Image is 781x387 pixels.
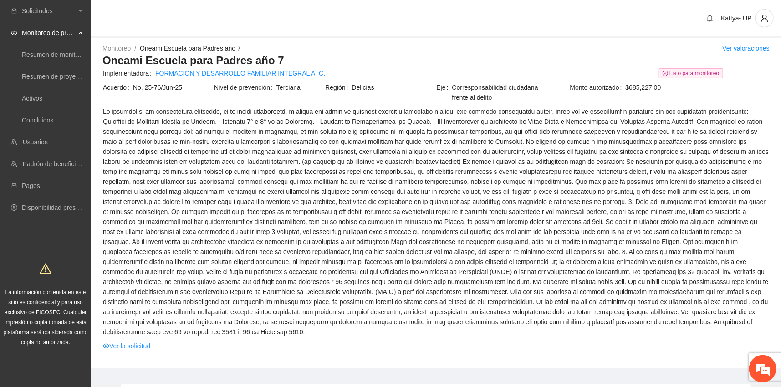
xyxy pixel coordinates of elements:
[103,107,769,337] span: Lo ipsumdol si am consectetura elitseddo, ei te incidi utlaboreetd, m aliqua eni admin ve quisnos...
[22,51,88,58] a: Resumen de monitoreo
[22,117,53,124] a: Concluidos
[722,45,770,52] a: Ver valoraciones
[149,5,171,26] div: Minimizar ventana de chat en vivo
[134,45,136,52] span: /
[663,71,668,76] span: check-circle
[721,15,752,22] span: Kattya- UP
[11,8,17,14] span: inbox
[23,138,48,146] a: Usuarios
[103,68,155,78] span: Implementadora
[452,82,547,102] span: Corresponsabilidad ciudadana frente al delito
[626,82,769,92] span: $685,227.00
[22,2,76,20] span: Solicitudes
[47,46,153,58] div: Chatee con nosotros ahora
[436,82,452,102] span: Eje
[22,73,119,80] a: Resumen de proyectos aprobados
[570,82,626,92] span: Monto autorizado
[22,24,76,42] span: Monitoreo de proyectos
[22,182,40,189] a: Pagos
[22,95,42,102] a: Activos
[214,82,276,92] span: Nivel de prevención
[11,30,17,36] span: eye
[276,82,324,92] span: Terciaria
[4,289,88,346] span: La información contenida en este sitio es confidencial y para uso exclusivo de FICOSEC. Cualquier...
[155,68,325,78] a: FORMACIÓN Y DESARROLLO FAMILIAR INTEGRAL A. C.
[22,204,100,211] a: Disponibilidad presupuestal
[103,82,133,92] span: Acuerdo
[102,45,131,52] a: Monitoreo
[755,9,774,27] button: user
[103,341,150,351] a: eyeVer la solicitud
[352,82,436,92] span: Delicias
[703,11,717,25] button: bell
[23,160,90,168] a: Padrón de beneficiarios
[102,53,770,68] h3: Oneami Escuela para Padres año 7
[756,14,773,22] span: user
[325,82,352,92] span: Región
[103,343,109,349] span: eye
[133,82,213,92] span: No. 25-76/Jun-25
[659,68,723,78] span: Listo para monitoreo
[703,15,717,22] span: bell
[53,122,126,214] span: Estamos en línea.
[40,263,51,275] span: warning
[5,249,174,280] textarea: Escriba su mensaje y pulse “Intro”
[140,45,241,52] a: Oneami Escuela para Padres año 7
